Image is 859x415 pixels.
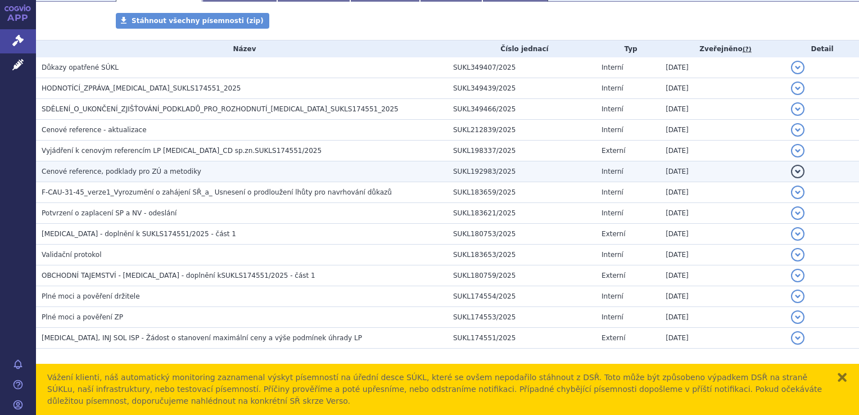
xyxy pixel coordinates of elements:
[42,147,322,155] span: Vyjádření k cenovým referencím LP TREMFYA_CD sp.zn.SUKLS174551/2025
[447,182,596,203] td: SUKL183659/2025
[42,168,201,175] span: Cenové reference, podklady pro ZÚ a metodiky
[42,64,119,71] span: Důkazy opatřené SÚKL
[660,245,785,265] td: [DATE]
[602,230,625,238] span: Externí
[791,290,804,303] button: detail
[447,161,596,182] td: SUKL192983/2025
[791,144,804,157] button: detail
[602,334,625,342] span: Externí
[791,165,804,178] button: detail
[660,78,785,99] td: [DATE]
[447,245,596,265] td: SUKL183653/2025
[447,57,596,78] td: SUKL349407/2025
[42,230,236,238] span: Tremfya - doplnění k SUKLS174551/2025 - část 1
[42,334,362,342] span: TREMFYA, INJ SOL ISP - Žádost o stanovení maximální ceny a výše podmínek úhrady LP
[42,126,147,134] span: Cenové reference - aktualizace
[660,141,785,161] td: [DATE]
[602,188,623,196] span: Interní
[660,328,785,349] td: [DATE]
[447,265,596,286] td: SUKL180759/2025
[743,46,752,53] abbr: (?)
[602,313,623,321] span: Interní
[602,126,623,134] span: Interní
[596,40,660,57] th: Typ
[447,286,596,307] td: SUKL174554/2025
[602,64,623,71] span: Interní
[791,82,804,95] button: detail
[602,84,623,92] span: Interní
[791,331,804,345] button: detail
[791,186,804,199] button: detail
[660,307,785,328] td: [DATE]
[602,209,623,217] span: Interní
[447,224,596,245] td: SUKL180753/2025
[42,105,399,113] span: SDĚLENÍ_O_UKONČENÍ_ZJIŠŤOVÁNÍ_PODKLADŮ_PRO_ROZHODNUTÍ_TREMFYA_SUKLS174551_2025
[660,99,785,120] td: [DATE]
[447,120,596,141] td: SUKL212839/2025
[602,168,623,175] span: Interní
[791,310,804,324] button: detail
[42,292,140,300] span: Plné moci a pověření držitele
[791,206,804,220] button: detail
[602,147,625,155] span: Externí
[791,61,804,74] button: detail
[447,328,596,349] td: SUKL174551/2025
[447,203,596,224] td: SUKL183621/2025
[42,251,102,259] span: Validační protokol
[660,286,785,307] td: [DATE]
[791,123,804,137] button: detail
[791,269,804,282] button: detail
[660,57,785,78] td: [DATE]
[42,209,177,217] span: Potvrzení o zaplacení SP a NV - odeslání
[791,102,804,116] button: detail
[42,272,315,279] span: OBCHODNÍ TAJEMSTVÍ - Tremfya - doplnění kSUKLS174551/2025 - část 1
[36,40,447,57] th: Název
[837,372,848,383] button: zavřít
[791,248,804,261] button: detail
[602,272,625,279] span: Externí
[660,182,785,203] td: [DATE]
[447,78,596,99] td: SUKL349439/2025
[791,227,804,241] button: detail
[660,224,785,245] td: [DATE]
[660,265,785,286] td: [DATE]
[602,105,623,113] span: Interní
[660,161,785,182] td: [DATE]
[132,17,264,25] span: Stáhnout všechny písemnosti (zip)
[42,84,241,92] span: HODNOTÍCÍ_ZPRÁVA_TREMFYA_SUKLS174551_2025
[660,40,785,57] th: Zveřejněno
[42,313,123,321] span: Plné moci a pověření ZP
[447,307,596,328] td: SUKL174553/2025
[116,13,269,29] a: Stáhnout všechny písemnosti (zip)
[447,99,596,120] td: SUKL349466/2025
[785,40,859,57] th: Detail
[447,40,596,57] th: Číslo jednací
[447,141,596,161] td: SUKL198337/2025
[42,188,392,196] span: F-CAU-31-45_verze1_Vyrozumění o zahájení SŘ_a_ Usnesení o prodloužení lhůty pro navrhování důkazů
[47,372,825,407] div: Vážení klienti, náš automatický monitoring zaznamenal výskyt písemností na úřední desce SÚKL, kte...
[660,120,785,141] td: [DATE]
[602,292,623,300] span: Interní
[660,203,785,224] td: [DATE]
[602,251,623,259] span: Interní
